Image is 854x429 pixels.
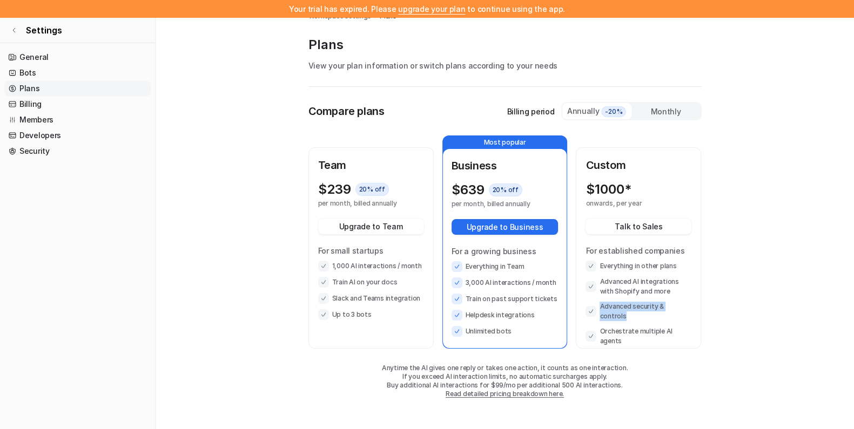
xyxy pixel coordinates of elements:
p: $ 1000* [586,182,631,197]
a: Developers [4,128,151,143]
li: Everything in Team [452,261,559,272]
a: Billing [4,97,151,112]
li: Advanced security & controls [586,302,691,321]
p: For a growing business [452,246,559,257]
span: Settings [26,24,62,37]
p: Plans [308,36,702,53]
div: Annually [567,105,627,117]
p: Billing period [507,106,554,117]
li: 3,000 AI interactions / month [452,277,559,288]
p: $ 639 [452,182,485,198]
a: Plans [4,81,151,96]
p: Team [318,157,424,173]
li: Slack and Teams integration [318,293,424,304]
a: upgrade your plan [398,4,465,13]
div: Monthly [631,104,701,119]
p: Anytime the AI gives one reply or takes one action, it counts as one interaction. [308,364,702,372]
p: If you exceed AI interaction limits, no automatic surcharges apply. [308,372,702,381]
p: For established companies [586,245,691,256]
p: Business [452,158,559,174]
li: Up to 3 bots [318,309,424,320]
p: Custom [586,157,691,173]
p: Buy additional AI interactions for $99/mo per additional 500 AI interactions. [308,381,702,390]
a: Security [4,144,151,159]
li: 1,000 AI interactions / month [318,261,424,271]
li: Helpdesk integrations [452,310,559,321]
p: $ 239 [318,182,351,197]
li: Train on past support tickets [452,294,559,304]
a: Bots [4,65,151,80]
a: Members [4,112,151,127]
p: Compare plans [308,103,385,119]
a: General [4,50,151,65]
p: View your plan information or switch plans according to your needs [308,60,702,71]
li: Train AI on your docs [318,277,424,288]
span: 20 % off [355,183,389,196]
li: Unlimited bots [452,326,559,337]
button: Upgrade to Business [452,219,559,235]
li: Advanced AI integrations with Shopify and more [586,277,691,296]
button: Talk to Sales [586,219,691,234]
p: onwards, per year [586,199,672,208]
li: Orchestrate multiple AI agents [586,326,691,346]
span: 20 % off [489,183,522,196]
p: per month, billed annually [452,200,539,208]
a: Read detailed pricing breakdown here. [446,390,564,398]
span: -20% [601,106,626,117]
p: Most popular [443,136,567,149]
li: Everything in other plans [586,261,691,271]
p: per month, billed annually [318,199,405,208]
button: Upgrade to Team [318,219,424,234]
p: For small startups [318,245,424,256]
